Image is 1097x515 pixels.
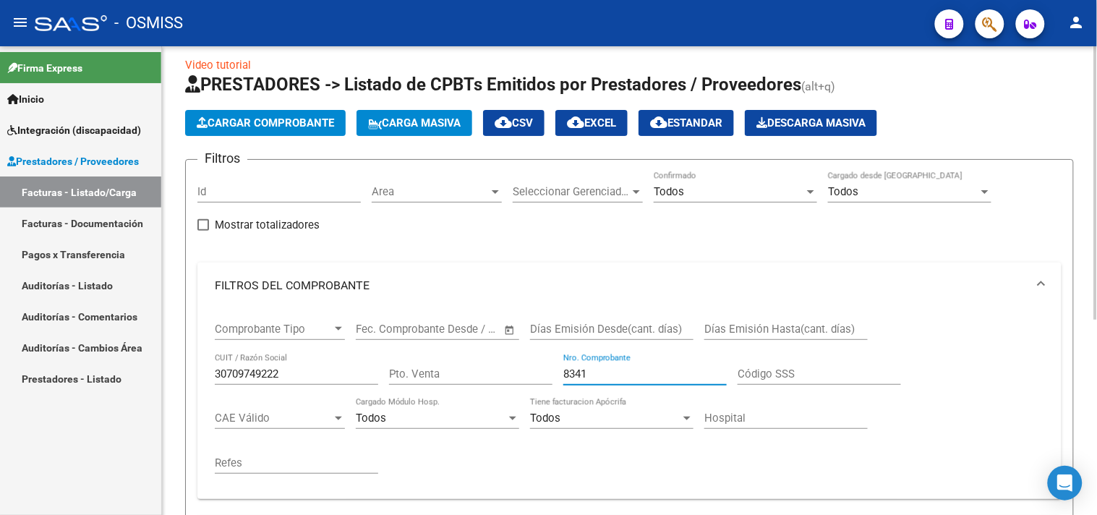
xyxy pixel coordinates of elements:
[356,323,414,336] input: Fecha inicio
[197,263,1062,309] mat-expansion-panel-header: FILTROS DEL COMPROBANTE
[1048,466,1083,501] div: Open Intercom Messenger
[356,412,386,425] span: Todos
[185,75,801,95] span: PRESTADORES -> Listado de CPBTs Emitidos por Prestadores / Proveedores
[114,7,183,39] span: - OSMISS
[215,323,332,336] span: Comprobante Tipo
[368,116,461,129] span: Carga Masiva
[7,60,82,76] span: Firma Express
[483,110,545,136] button: CSV
[828,185,858,198] span: Todos
[650,114,667,131] mat-icon: cloud_download
[555,110,628,136] button: EXCEL
[513,185,630,198] span: Seleccionar Gerenciador
[567,114,584,131] mat-icon: cloud_download
[801,80,835,93] span: (alt+q)
[197,148,247,169] h3: Filtros
[215,412,332,425] span: CAE Válido
[7,91,44,107] span: Inicio
[654,185,684,198] span: Todos
[372,185,489,198] span: Area
[495,116,533,129] span: CSV
[756,116,866,129] span: Descarga Masiva
[427,323,498,336] input: Fecha fin
[185,59,251,72] a: Video tutorial
[197,116,334,129] span: Cargar Comprobante
[502,322,518,339] button: Open calendar
[12,14,29,31] mat-icon: menu
[1068,14,1085,31] mat-icon: person
[7,122,141,138] span: Integración (discapacidad)
[185,110,346,136] button: Cargar Comprobante
[530,412,560,425] span: Todos
[639,110,734,136] button: Estandar
[215,278,1027,294] mat-panel-title: FILTROS DEL COMPROBANTE
[215,216,320,234] span: Mostrar totalizadores
[745,110,877,136] app-download-masive: Descarga masiva de comprobantes (adjuntos)
[495,114,512,131] mat-icon: cloud_download
[197,309,1062,499] div: FILTROS DEL COMPROBANTE
[7,153,139,169] span: Prestadores / Proveedores
[745,110,877,136] button: Descarga Masiva
[567,116,616,129] span: EXCEL
[650,116,722,129] span: Estandar
[357,110,472,136] button: Carga Masiva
